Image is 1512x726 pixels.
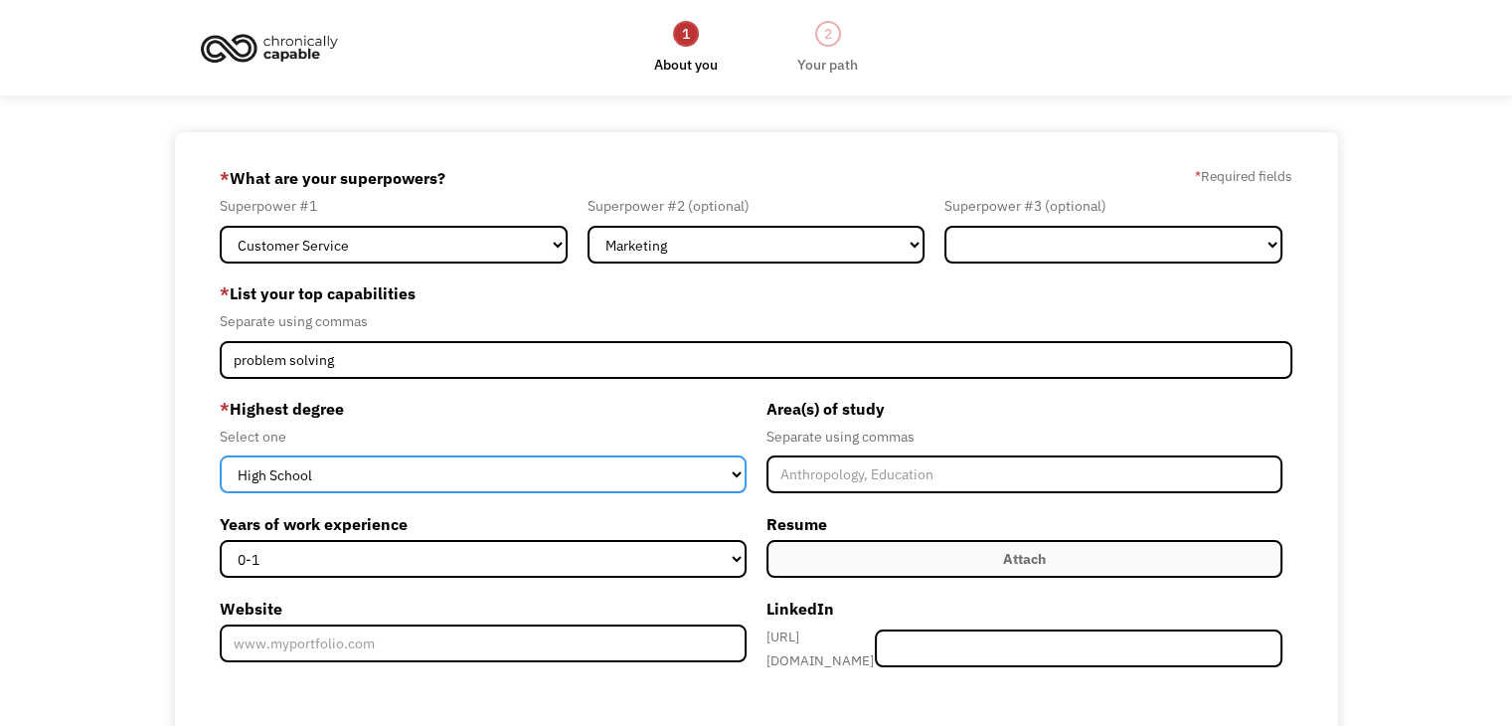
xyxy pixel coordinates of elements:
div: 1 [673,21,699,47]
input: www.myportfolio.com [220,625,746,662]
div: Separate using commas [220,309,1292,333]
label: Area(s) of study [766,393,1282,425]
label: List your top capabilities [220,277,1292,309]
input: Videography, photography, accounting [220,341,1292,379]
div: Separate using commas [766,425,1282,449]
div: Superpower #1 [220,194,568,218]
img: Chronically Capable logo [195,26,344,70]
label: Required fields [1195,164,1292,188]
div: Your path [797,53,858,77]
label: Resume [766,508,1282,540]
label: What are your superpowers? [220,162,445,194]
div: Select one [220,425,746,449]
label: Website [220,593,746,625]
a: 1About you [654,19,718,77]
label: Highest degree [220,393,746,425]
label: Years of work experience [220,508,746,540]
div: 2 [815,21,841,47]
a: 2Your path [797,19,858,77]
div: [URL][DOMAIN_NAME] [766,625,876,672]
div: Superpower #2 (optional) [588,194,925,218]
div: About you [654,53,718,77]
label: LinkedIn [766,593,1282,625]
div: Attach [1003,547,1046,571]
div: Superpower #3 (optional) [944,194,1282,218]
label: Attach [766,540,1282,578]
input: Anthropology, Education [766,455,1282,493]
